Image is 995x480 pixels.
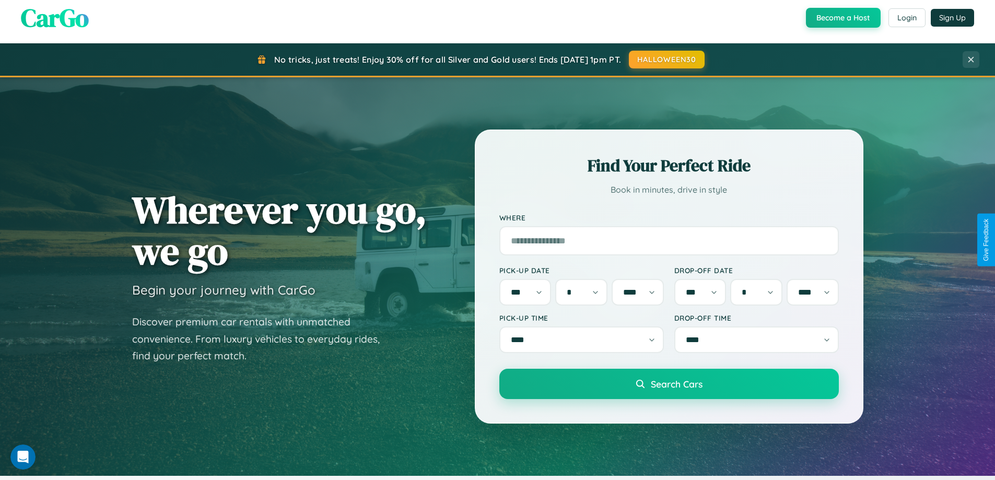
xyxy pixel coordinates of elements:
span: CarGo [21,1,89,35]
button: Login [888,8,926,27]
label: Pick-up Time [499,313,664,322]
h1: Wherever you go, we go [132,189,427,272]
label: Where [499,213,839,222]
label: Drop-off Date [674,266,839,275]
p: Book in minutes, drive in style [499,182,839,197]
label: Pick-up Date [499,266,664,275]
button: HALLOWEEN30 [629,51,705,68]
div: Give Feedback [982,219,990,261]
h3: Begin your journey with CarGo [132,282,315,298]
span: Search Cars [651,378,703,390]
h2: Find Your Perfect Ride [499,154,839,177]
button: Become a Host [806,8,881,28]
button: Sign Up [931,9,974,27]
button: Search Cars [499,369,839,399]
p: Discover premium car rentals with unmatched convenience. From luxury vehicles to everyday rides, ... [132,313,393,365]
label: Drop-off Time [674,313,839,322]
span: No tricks, just treats! Enjoy 30% off for all Silver and Gold users! Ends [DATE] 1pm PT. [274,54,621,65]
iframe: Intercom live chat [10,444,36,470]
